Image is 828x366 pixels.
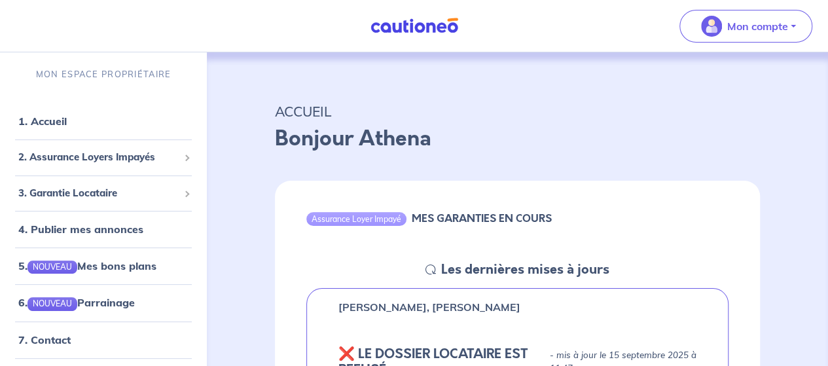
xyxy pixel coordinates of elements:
div: 4. Publier mes annonces [5,216,202,242]
div: Assurance Loyer Impayé [306,212,406,225]
a: 5.NOUVEAUMes bons plans [18,259,156,272]
a: 4. Publier mes annonces [18,223,143,236]
div: 2. Assurance Loyers Impayés [5,145,202,170]
span: 2. Assurance Loyers Impayés [18,150,179,165]
div: 3. Garantie Locataire [5,181,202,206]
div: 1. Accueil [5,108,202,134]
a: 1. Accueil [18,115,67,128]
p: ACCUEIL [275,100,760,123]
a: 6.NOUVEAUParrainage [18,296,135,309]
span: 3. Garantie Locataire [18,186,179,201]
img: illu_account_valid_menu.svg [701,16,722,37]
h5: Les dernières mises à jours [441,262,609,278]
p: [PERSON_NAME], [PERSON_NAME] [338,299,520,315]
p: MON ESPACE PROPRIÉTAIRE [36,68,171,81]
div: 7. Contact [5,327,202,353]
p: Bonjour Athena [275,123,760,155]
p: Mon compte [727,18,788,34]
a: 7. Contact [18,333,71,346]
div: 6.NOUVEAUParrainage [5,289,202,316]
div: 5.NOUVEAUMes bons plans [5,253,202,279]
button: illu_account_valid_menu.svgMon compte [679,10,812,43]
img: Cautioneo [365,18,463,34]
h6: MES GARANTIES EN COURS [412,212,552,225]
